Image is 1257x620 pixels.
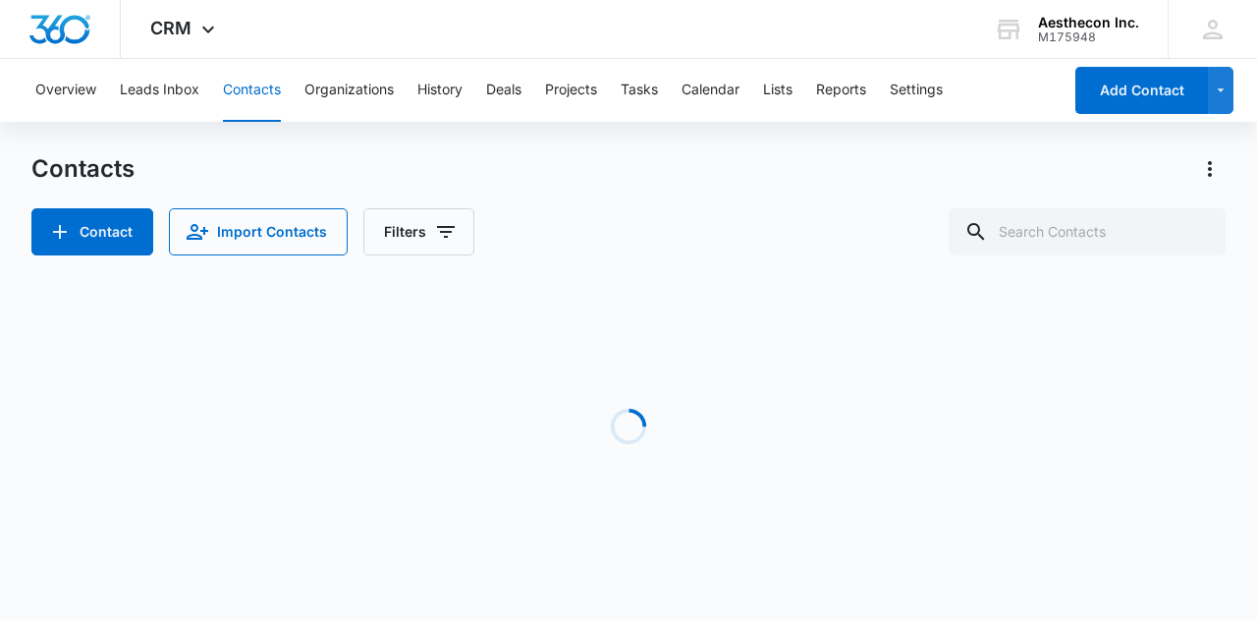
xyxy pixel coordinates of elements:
[417,59,463,122] button: History
[949,208,1226,255] input: Search Contacts
[352,6,387,41] a: Close modal
[1038,15,1139,30] div: account name
[363,208,474,255] button: Filters
[763,59,792,122] button: Lists
[545,59,597,122] button: Projects
[169,208,348,255] button: Import Contacts
[1038,30,1139,44] div: account id
[31,154,135,184] h1: Contacts
[20,244,373,310] p: Start utilizing your CRM to store important customer information like names, emails, source, phon...
[304,59,394,122] button: Organizations
[621,59,658,122] button: Tasks
[682,59,739,122] button: Calendar
[120,59,199,122] button: Leads Inbox
[816,59,866,122] button: Reports
[249,349,354,384] a: Get started
[223,59,281,122] button: Contacts
[1194,153,1226,185] button: Actions
[31,208,153,255] button: Add Contact
[1075,67,1208,114] button: Add Contact
[486,59,521,122] button: Deals
[150,18,191,38] span: CRM
[890,59,943,122] button: Settings
[35,59,96,122] button: Overview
